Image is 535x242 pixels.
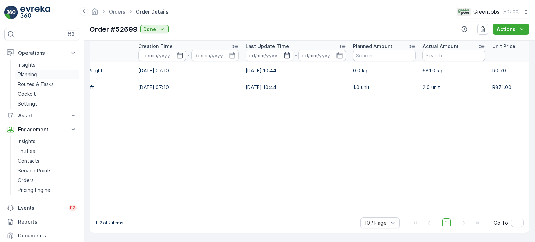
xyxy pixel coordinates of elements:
[18,49,65,56] p: Operations
[497,26,515,33] p: Actions
[246,43,289,50] p: Last Update Time
[135,79,242,96] td: [DATE] 07:10
[15,99,79,109] a: Settings
[353,43,393,50] p: Planned Amount
[143,26,156,33] p: Done
[15,175,79,185] a: Orders
[18,232,77,239] p: Documents
[68,31,75,37] p: ⌘B
[242,62,349,79] td: [DATE] 10:44
[18,81,54,88] p: Routes & Tasks
[246,50,293,61] input: dd/mm/yyyy
[18,100,38,107] p: Settings
[422,84,485,91] p: 2.0 unit
[109,9,125,15] a: Orders
[442,218,451,227] span: 1
[15,156,79,166] a: Contacts
[138,43,173,50] p: Creation Time
[65,62,135,79] td: 5 M3 Weight
[65,79,135,96] td: 5 M3 Lift
[18,138,36,145] p: Insights
[502,9,520,15] p: ( +02:00 )
[191,50,239,61] input: dd/mm/yyyy
[187,51,190,60] p: -
[138,50,186,61] input: dd/mm/yyyy
[457,8,471,16] img: Green_Jobs_Logo.png
[353,67,416,74] p: 0.0 kg
[492,43,515,50] p: Unit Price
[4,201,79,215] a: Events82
[298,50,346,61] input: dd/mm/yyyy
[353,84,416,91] p: 1.0 unit
[494,219,508,226] span: Go To
[18,218,77,225] p: Reports
[422,43,459,50] p: Actual Amount
[90,24,138,34] p: Order #52699
[18,71,37,78] p: Planning
[15,79,79,89] a: Routes & Tasks
[134,8,170,15] span: Order Details
[473,8,499,15] p: GreenJobs
[4,109,79,123] button: Asset
[353,50,416,61] input: Search
[457,6,529,18] button: GreenJobs(+02:00)
[493,24,529,35] button: Actions
[15,166,79,175] a: Service Points
[18,61,36,68] p: Insights
[15,70,79,79] a: Planning
[135,62,242,79] td: [DATE] 07:10
[18,112,65,119] p: Asset
[18,126,65,133] p: Engagement
[18,148,35,155] p: Entities
[4,6,18,19] img: logo
[18,187,51,194] p: Pricing Engine
[91,10,99,16] a: Homepage
[15,89,79,99] a: Cockpit
[20,6,50,19] img: logo_light-DOdMpM7g.png
[15,60,79,70] a: Insights
[15,185,79,195] a: Pricing Engine
[242,79,349,96] td: [DATE] 10:44
[15,136,79,146] a: Insights
[18,157,39,164] p: Contacts
[492,68,506,73] span: R0.70
[492,84,511,90] span: R871.00
[70,205,75,211] p: 82
[422,50,485,61] input: Search
[18,204,64,211] p: Events
[18,177,34,184] p: Orders
[95,220,123,226] p: 1-2 of 2 items
[18,91,36,97] p: Cockpit
[422,67,485,74] p: 681.0 kg
[15,146,79,156] a: Entities
[4,46,79,60] button: Operations
[4,215,79,229] a: Reports
[140,25,169,33] button: Done
[295,51,297,60] p: -
[18,167,52,174] p: Service Points
[4,123,79,136] button: Engagement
